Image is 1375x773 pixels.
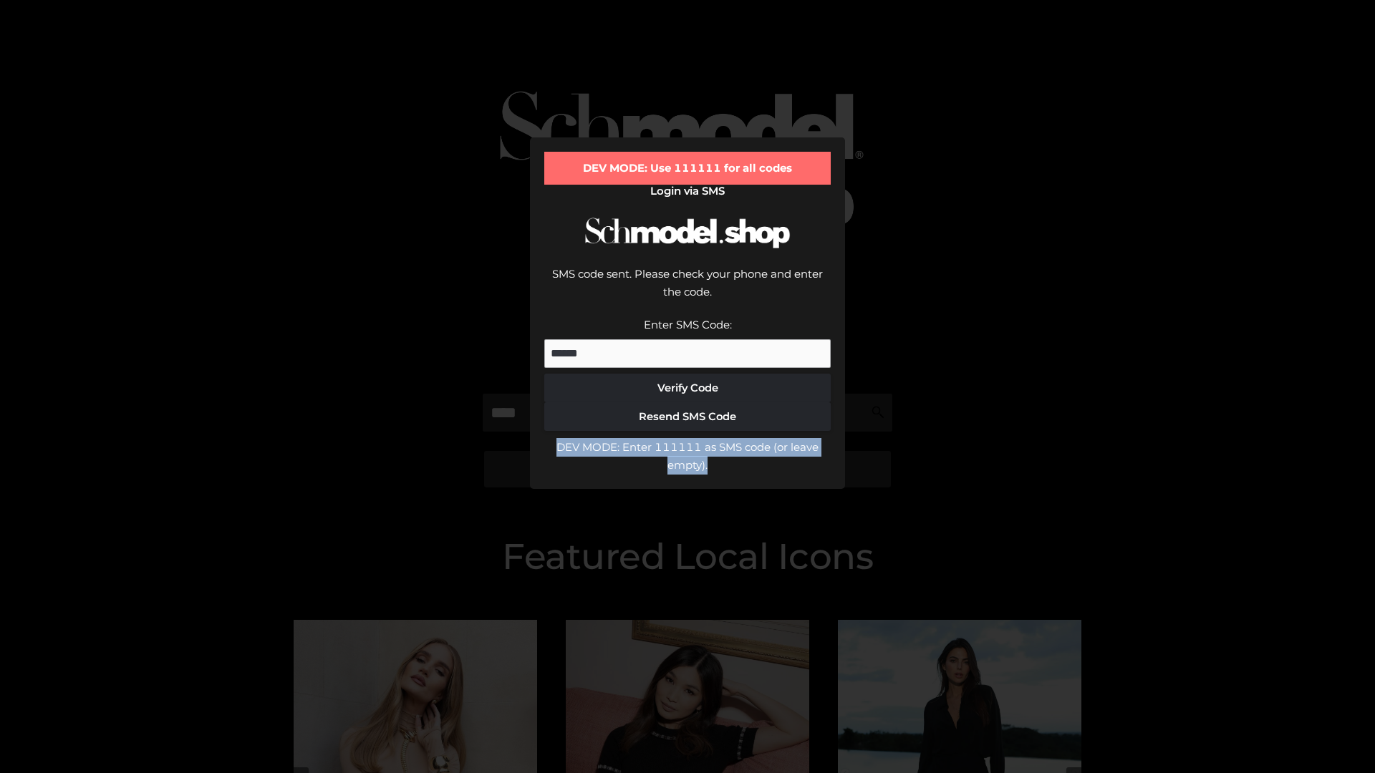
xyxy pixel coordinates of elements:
div: DEV MODE: Enter 111111 as SMS code (or leave empty). [544,438,831,475]
button: Resend SMS Code [544,402,831,431]
div: SMS code sent. Please check your phone and enter the code. [544,265,831,316]
img: Schmodel Logo [580,205,795,261]
label: Enter SMS Code: [644,318,732,331]
button: Verify Code [544,374,831,402]
h2: Login via SMS [544,185,831,198]
div: DEV MODE: Use 111111 for all codes [544,152,831,185]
